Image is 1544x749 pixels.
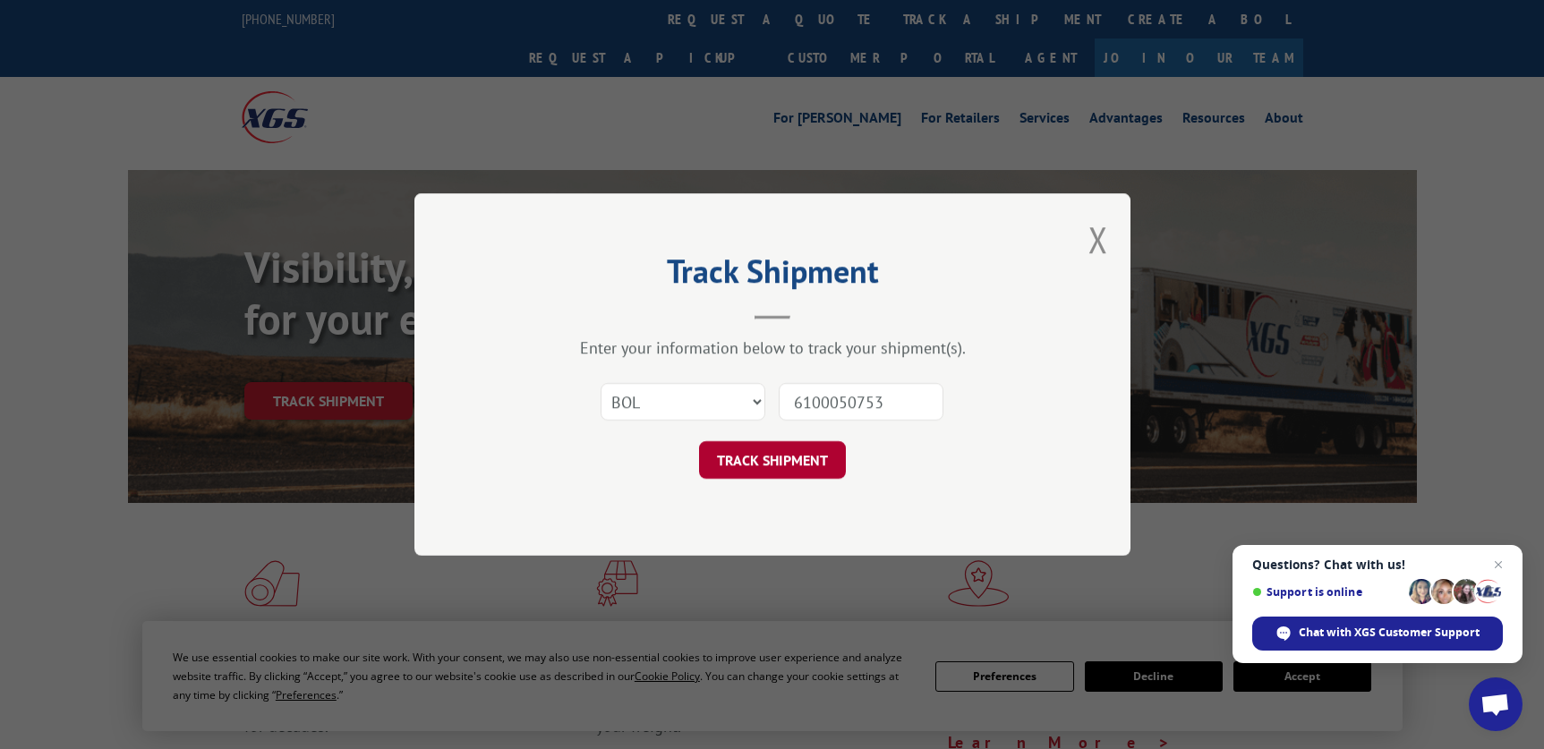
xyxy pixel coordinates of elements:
[1488,554,1509,575] span: Close chat
[504,337,1041,358] div: Enter your information below to track your shipment(s).
[1252,557,1503,572] span: Questions? Chat with us!
[1252,617,1503,651] div: Chat with XGS Customer Support
[504,259,1041,293] h2: Track Shipment
[1469,677,1523,731] div: Open chat
[779,383,943,421] input: Number(s)
[1299,625,1480,641] span: Chat with XGS Customer Support
[699,441,846,479] button: TRACK SHIPMENT
[1088,216,1108,263] button: Close modal
[1252,585,1403,599] span: Support is online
